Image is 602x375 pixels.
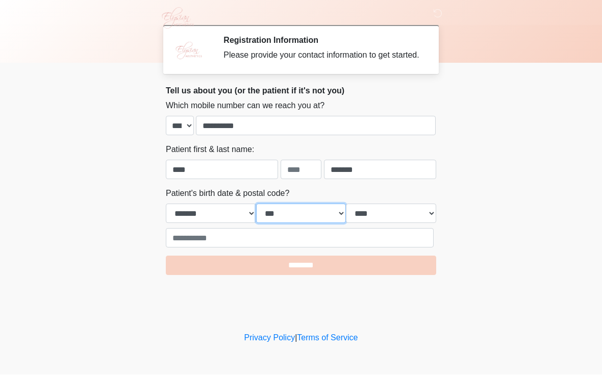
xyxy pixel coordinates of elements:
h2: Tell us about you (or the patient if it's not you) [166,86,436,96]
img: Agent Avatar [173,36,204,66]
h2: Registration Information [223,36,421,45]
label: Which mobile number can we reach you at? [166,100,324,112]
label: Patient first & last name: [166,144,254,156]
label: Patient's birth date & postal code? [166,188,289,200]
div: Please provide your contact information to get started. [223,49,421,62]
img: Elysian Aesthetics Logo [156,8,198,29]
a: Terms of Service [297,334,358,342]
a: | [295,334,297,342]
a: Privacy Policy [244,334,295,342]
